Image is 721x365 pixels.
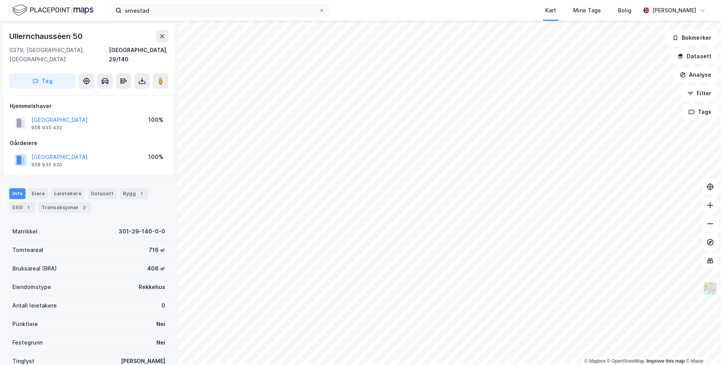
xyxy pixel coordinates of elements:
[24,204,32,211] div: 1
[156,319,165,329] div: Nei
[681,86,718,101] button: Filter
[703,281,718,296] img: Z
[12,301,57,310] div: Antall leietakere
[149,245,165,255] div: 716 ㎡
[80,204,88,211] div: 3
[12,245,43,255] div: Tomteareal
[10,139,168,148] div: Gårdeiere
[682,328,721,365] iframe: Chat Widget
[88,188,117,199] div: Datasett
[9,73,76,89] button: Tag
[29,188,48,199] div: Eiere
[148,152,163,162] div: 100%
[148,115,163,125] div: 100%
[139,282,165,292] div: Rekkehus
[12,282,51,292] div: Eiendomstype
[682,328,721,365] div: Kontrollprogram for chat
[9,30,84,42] div: Ullernchausséen 50
[584,358,606,364] a: Mapbox
[646,358,685,364] a: Improve this map
[31,125,62,131] div: 958 935 420
[9,188,25,199] div: Info
[137,190,145,198] div: 1
[673,67,718,83] button: Analyse
[671,49,718,64] button: Datasett
[9,202,35,213] div: ESG
[12,227,37,236] div: Matrikkel
[573,6,601,15] div: Mine Tags
[12,264,57,273] div: Bruksareal (BRA)
[122,5,319,16] input: Søk på adresse, matrikkel, gårdeiere, leietakere eller personer
[9,46,109,64] div: 0379, [GEOGRAPHIC_DATA], [GEOGRAPHIC_DATA]
[666,30,718,46] button: Bokmerker
[120,188,148,199] div: Bygg
[38,202,91,213] div: Transaksjoner
[607,358,645,364] a: OpenStreetMap
[147,264,165,273] div: 406 ㎡
[12,319,38,329] div: Punktleie
[156,338,165,347] div: Nei
[545,6,556,15] div: Kart
[119,227,165,236] div: 301-29-140-0-0
[109,46,168,64] div: [GEOGRAPHIC_DATA], 29/140
[51,188,85,199] div: Leietakere
[682,104,718,120] button: Tags
[161,301,165,310] div: 0
[652,6,696,15] div: [PERSON_NAME]
[12,338,42,347] div: Festegrunn
[31,162,62,168] div: 958 935 420
[12,3,93,17] img: logo.f888ab2527a4732fd821a326f86c7f29.svg
[10,101,168,111] div: Hjemmelshaver
[618,6,631,15] div: Bolig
